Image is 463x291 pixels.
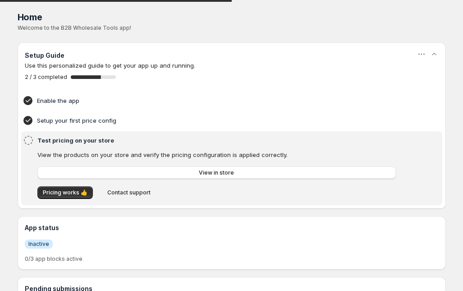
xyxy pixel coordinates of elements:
a: View in store [37,166,396,179]
p: Welcome to the B2B Wholesale Tools app! [18,24,446,32]
span: Home [18,12,42,23]
p: View the products on your store and verify the pricing configuration is applied correctly. [37,150,396,159]
h4: Enable the app [37,96,399,105]
span: 2 / 3 completed [25,74,67,81]
a: InfoInactive [25,239,53,249]
p: 0/3 app blocks active [25,255,439,263]
h4: Setup your first price config [37,116,399,125]
span: View in store [199,169,234,176]
button: Contact support [102,186,156,199]
p: Use this personalized guide to get your app up and running. [25,61,439,70]
span: Pricing works 👍 [43,189,87,196]
h4: Test pricing on your store [37,136,399,145]
button: Pricing works 👍 [37,186,93,199]
h3: Setup Guide [25,51,64,60]
span: Contact support [107,189,151,196]
h3: App status [25,223,439,232]
span: Inactive [28,240,49,248]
